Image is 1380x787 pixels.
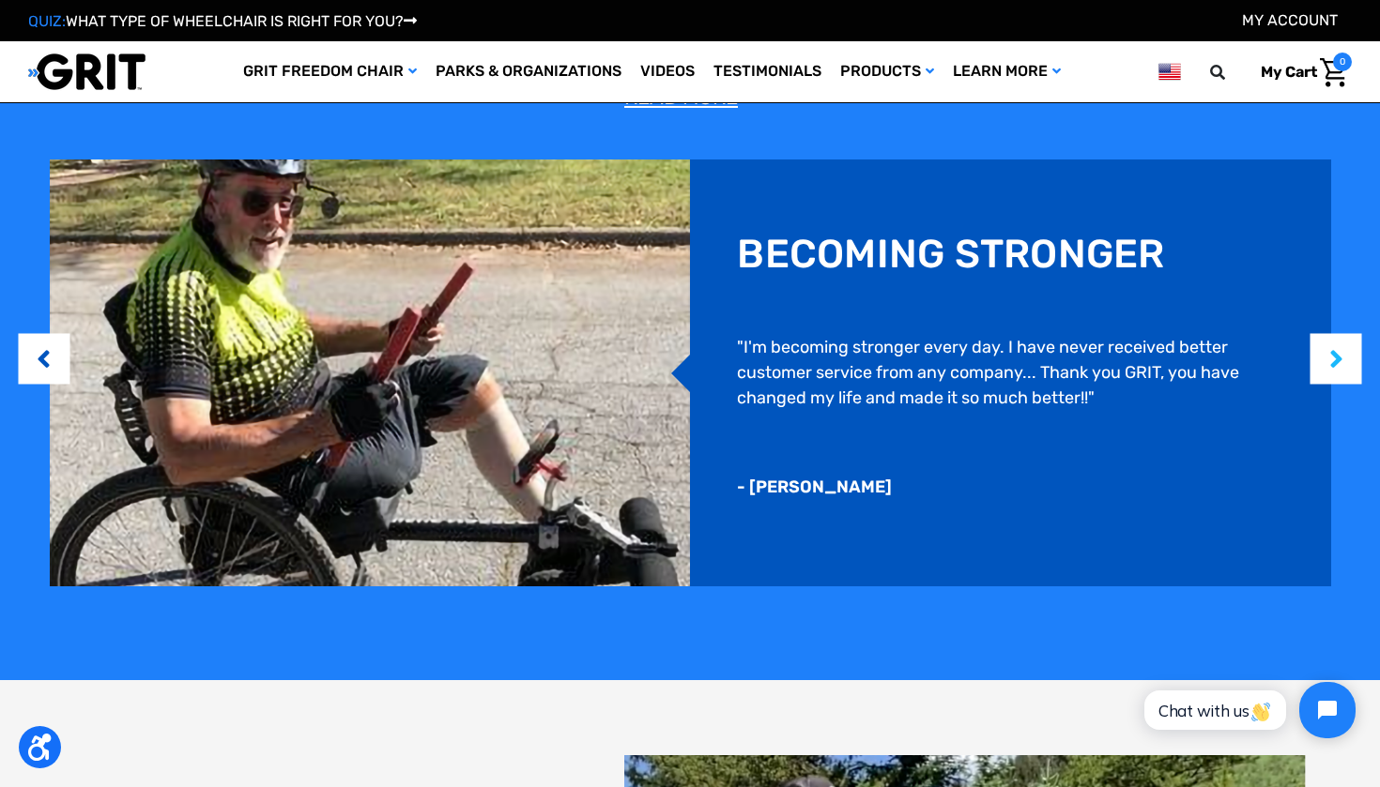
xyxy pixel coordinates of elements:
img: GRIT All-Terrain Wheelchair and Mobility Equipment [28,53,146,91]
span: My Cart [1261,63,1317,81]
iframe: Tidio Chat [1124,666,1372,754]
a: Products [831,41,943,102]
p: "I'm becoming stronger every day. I have never received better customer service from any company.... [737,335,1284,411]
span: 0 [1333,53,1352,71]
a: QUIZ:WHAT TYPE OF WHEELCHAIR IS RIGHT FOR YOU? [28,12,417,30]
p: - [PERSON_NAME] [737,475,892,500]
img: us.png [1158,60,1181,83]
a: Parks & Organizations [426,41,631,102]
button: Next [1326,330,1345,387]
span: QUIZ: [28,12,66,30]
a: Testimonials [704,41,831,102]
a: GRIT Freedom Chair [234,41,426,102]
img: reviews-3.png [50,159,691,585]
a: Cart with 0 items [1247,53,1352,92]
h3: Becoming stronger [737,231,1164,278]
input: Search [1219,53,1247,92]
a: Learn More [943,41,1070,102]
span: Phone Number [299,77,401,95]
a: Account [1242,11,1338,29]
a: Videos [631,41,704,102]
button: Previous [35,330,54,387]
img: Cart [1320,58,1347,87]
